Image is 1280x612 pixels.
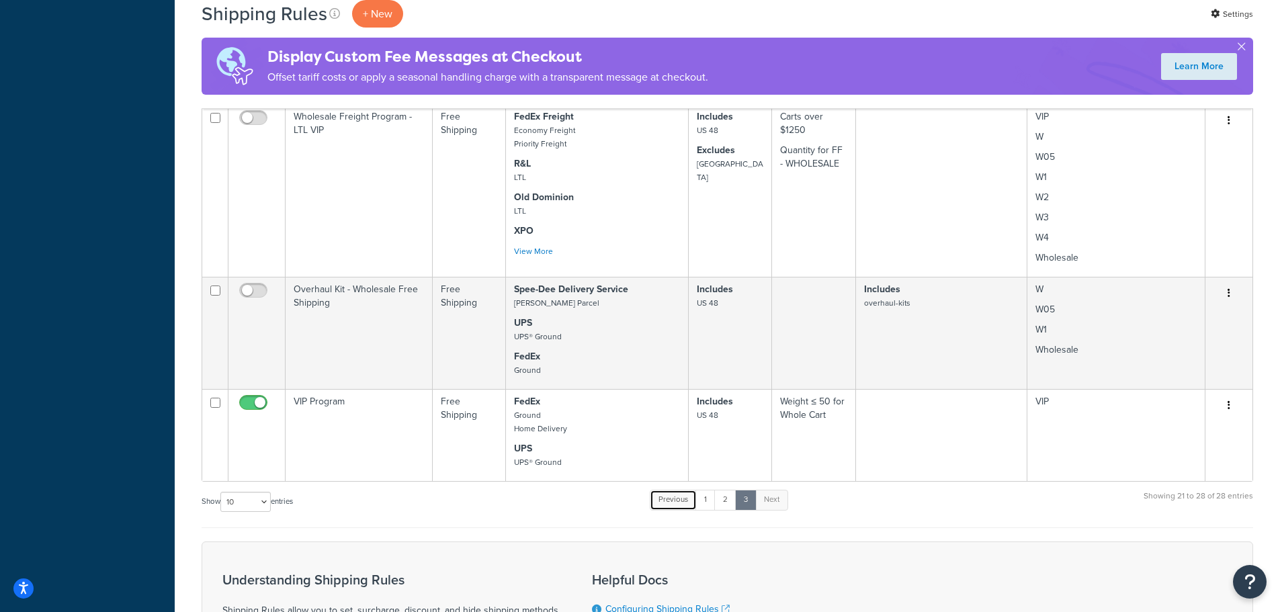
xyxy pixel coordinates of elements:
[697,110,733,124] strong: Includes
[514,349,540,363] strong: FedEx
[514,456,562,468] small: UPS® Ground
[286,277,433,389] td: Overhaul Kit - Wholesale Free Shipping
[755,490,788,510] a: Next
[222,572,558,587] h3: Understanding Shipping Rules
[220,492,271,512] select: Showentries
[433,389,505,481] td: Free Shipping
[267,68,708,87] p: Offset tariff costs or apply a seasonal handling charge with a transparent message at checkout.
[514,124,575,150] small: Economy Freight Priority Freight
[267,46,708,68] h4: Display Custom Fee Messages at Checkout
[697,158,763,183] small: [GEOGRAPHIC_DATA]
[772,389,856,481] td: Weight ≤ 50 for Whole Cart
[514,171,526,183] small: LTL
[433,277,505,389] td: Free Shipping
[514,282,628,296] strong: Spee-Dee Delivery Service
[1035,191,1197,204] p: W2
[514,409,567,435] small: Ground Home Delivery
[697,394,733,408] strong: Includes
[1211,5,1253,24] a: Settings
[514,245,553,257] a: View More
[1027,277,1205,389] td: W
[1027,104,1205,277] td: VIP
[780,144,847,171] p: Quantity for FF - WHOLESALE
[1035,150,1197,164] p: W05
[714,490,736,510] a: 2
[514,316,532,330] strong: UPS
[514,224,534,238] strong: XPO
[697,282,733,296] strong: Includes
[1035,171,1197,184] p: W1
[864,282,900,296] strong: Includes
[650,490,697,510] a: Previous
[1035,303,1197,316] p: W05
[697,409,718,421] small: US 48
[735,490,757,510] a: 3
[1161,53,1237,80] a: Learn More
[1035,231,1197,245] p: W4
[1035,251,1197,265] p: Wholesale
[202,1,327,27] h1: Shipping Rules
[514,190,574,204] strong: Old Dominion
[592,572,812,587] h3: Helpful Docs
[695,490,716,510] a: 1
[1144,488,1253,517] div: Showing 21 to 28 of 28 entries
[697,297,718,309] small: US 48
[514,205,526,217] small: LTL
[514,364,541,376] small: Ground
[1035,323,1197,337] p: W1
[286,104,433,277] td: Wholesale Freight Program - LTL VIP
[514,331,562,343] small: UPS® Ground
[1233,565,1267,599] button: Open Resource Center
[1035,211,1197,224] p: W3
[514,297,599,309] small: [PERSON_NAME] Parcel
[433,104,505,277] td: Free Shipping
[864,297,910,309] small: overhaul-kits
[1027,389,1205,481] td: VIP
[1035,343,1197,357] p: Wholesale
[286,389,433,481] td: VIP Program
[1035,130,1197,144] p: W
[202,492,293,512] label: Show entries
[514,441,532,455] strong: UPS
[514,157,531,171] strong: R&L
[514,394,540,408] strong: FedEx
[202,38,267,95] img: duties-banner-06bc72dcb5fe05cb3f9472aba00be2ae8eb53ab6f0d8bb03d382ba314ac3c341.png
[514,110,574,124] strong: FedEx Freight
[772,104,856,277] td: Carts over $1250
[697,124,718,136] small: US 48
[697,143,735,157] strong: Excludes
